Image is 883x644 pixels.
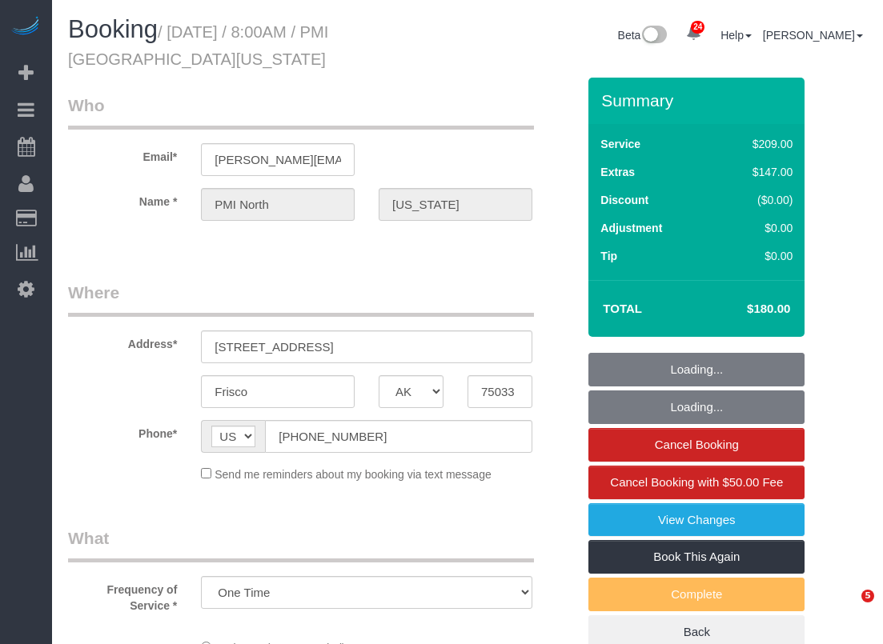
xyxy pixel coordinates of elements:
a: Cancel Booking with $50.00 Fee [588,466,805,499]
span: Booking [68,15,158,43]
label: Phone* [56,420,189,442]
a: Beta [618,29,668,42]
a: Help [720,29,752,42]
small: / [DATE] / 8:00AM / PMI [GEOGRAPHIC_DATA][US_STATE] [68,23,328,68]
label: Tip [600,248,617,264]
input: City* [201,375,355,408]
input: Email* [201,143,355,176]
span: Send me reminders about my booking via text message [215,468,492,481]
h4: $180.00 [699,302,790,316]
span: 24 [691,21,704,34]
label: Address* [56,330,189,352]
label: Name * [56,188,189,210]
h3: Summary [601,91,797,110]
a: View Changes [588,503,805,537]
input: Last Name* [379,188,532,221]
input: Phone* [265,420,532,453]
span: Cancel Booking with $50.00 Fee [610,475,783,489]
a: Cancel Booking [588,428,805,462]
div: ($0.00) [719,192,793,208]
img: Automaid Logo [10,16,42,38]
label: Service [600,136,640,152]
div: $0.00 [719,220,793,236]
a: 24 [678,16,709,51]
strong: Total [603,302,642,315]
label: Extras [600,164,635,180]
iframe: Intercom live chat [829,590,867,628]
label: Adjustment [600,220,662,236]
img: New interface [640,26,667,46]
div: $0.00 [719,248,793,264]
legend: What [68,526,534,562]
div: $147.00 [719,164,793,180]
span: 5 [861,590,874,602]
label: Discount [600,192,648,208]
label: Email* [56,143,189,165]
input: First Name* [201,188,355,221]
div: $209.00 [719,136,793,152]
label: Frequency of Service * [56,576,189,614]
a: Book This Again [588,540,805,574]
input: Zip Code* [468,375,532,408]
legend: Who [68,94,534,130]
a: [PERSON_NAME] [763,29,863,42]
legend: Where [68,281,534,317]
